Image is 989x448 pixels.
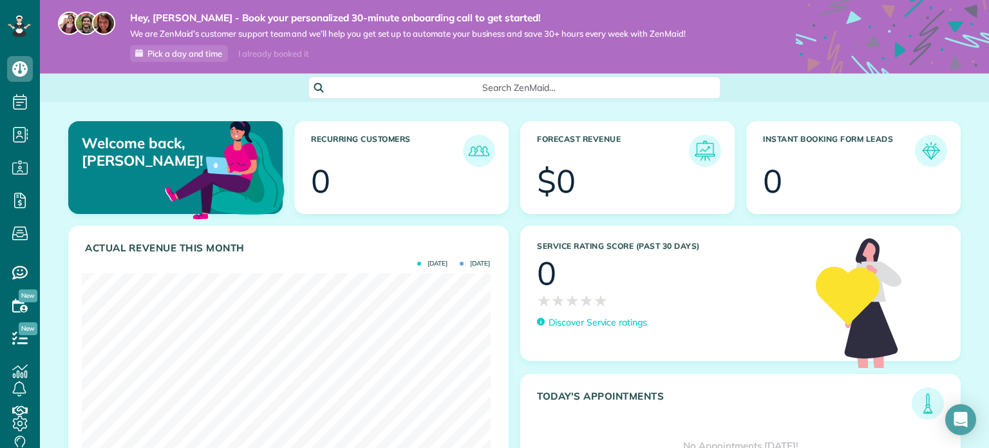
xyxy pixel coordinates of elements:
p: Welcome back, [PERSON_NAME]! [82,135,213,169]
span: ★ [565,289,579,312]
span: ★ [579,289,594,312]
p: Discover Service ratings [549,316,647,329]
img: maria-72a9807cf96188c08ef61303f053569d2e2a8a1cde33d635c8a3ac13582a053d.jpg [58,12,81,35]
span: ★ [551,289,565,312]
span: Pick a day and time [147,48,222,59]
img: icon_todays_appointments-901f7ab196bb0bea1936b74009e4eb5ffbc2d2711fa7634e0d609ed5ef32b18b.png [915,391,941,416]
span: New [19,289,37,302]
h3: Actual Revenue this month [85,242,495,254]
h3: Instant Booking Form Leads [763,135,915,167]
span: New [19,322,37,335]
div: I already booked it [231,46,316,62]
h3: Recurring Customers [311,135,463,167]
h3: Today's Appointments [537,391,912,420]
strong: Hey, [PERSON_NAME] - Book your personalized 30-minute onboarding call to get started! [130,12,686,24]
img: icon_forecast_revenue-8c13a41c7ed35a8dcfafea3cbb826a0462acb37728057bba2d056411b612bbbe.png [692,138,718,164]
span: [DATE] [460,260,490,267]
img: icon_recurring_customers-cf858462ba22bcd05b5a5880d41d6543d210077de5bb9ebc9590e49fd87d84ed.png [466,138,492,164]
h3: Forecast Revenue [537,135,689,167]
span: ★ [594,289,608,312]
span: [DATE] [417,260,447,267]
span: We are ZenMaid’s customer support team and we’ll help you get set up to automate your business an... [130,28,686,39]
img: michelle-19f622bdf1676172e81f8f8fba1fb50e276960ebfe0243fe18214015130c80e4.jpg [92,12,115,35]
img: icon_form_leads-04211a6a04a5b2264e4ee56bc0799ec3eb69b7e499cbb523a139df1d13a81ae0.png [918,138,944,164]
div: 0 [763,165,782,197]
div: 0 [311,165,330,197]
div: Open Intercom Messenger [945,404,976,435]
a: Pick a day and time [130,45,228,62]
img: jorge-587dff0eeaa6aab1f244e6dc62b8924c3b6ad411094392a53c71c6c4a576187d.jpg [75,12,98,35]
span: ★ [537,289,551,312]
div: 0 [537,257,556,289]
div: $0 [537,165,576,197]
a: Discover Service ratings [537,316,647,329]
img: dashboard_welcome-42a62b7d889689a78055ac9021e634bf52bae3f8056760290aed330b23ab8690.png [162,106,287,231]
h3: Service Rating score (past 30 days) [537,242,803,251]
